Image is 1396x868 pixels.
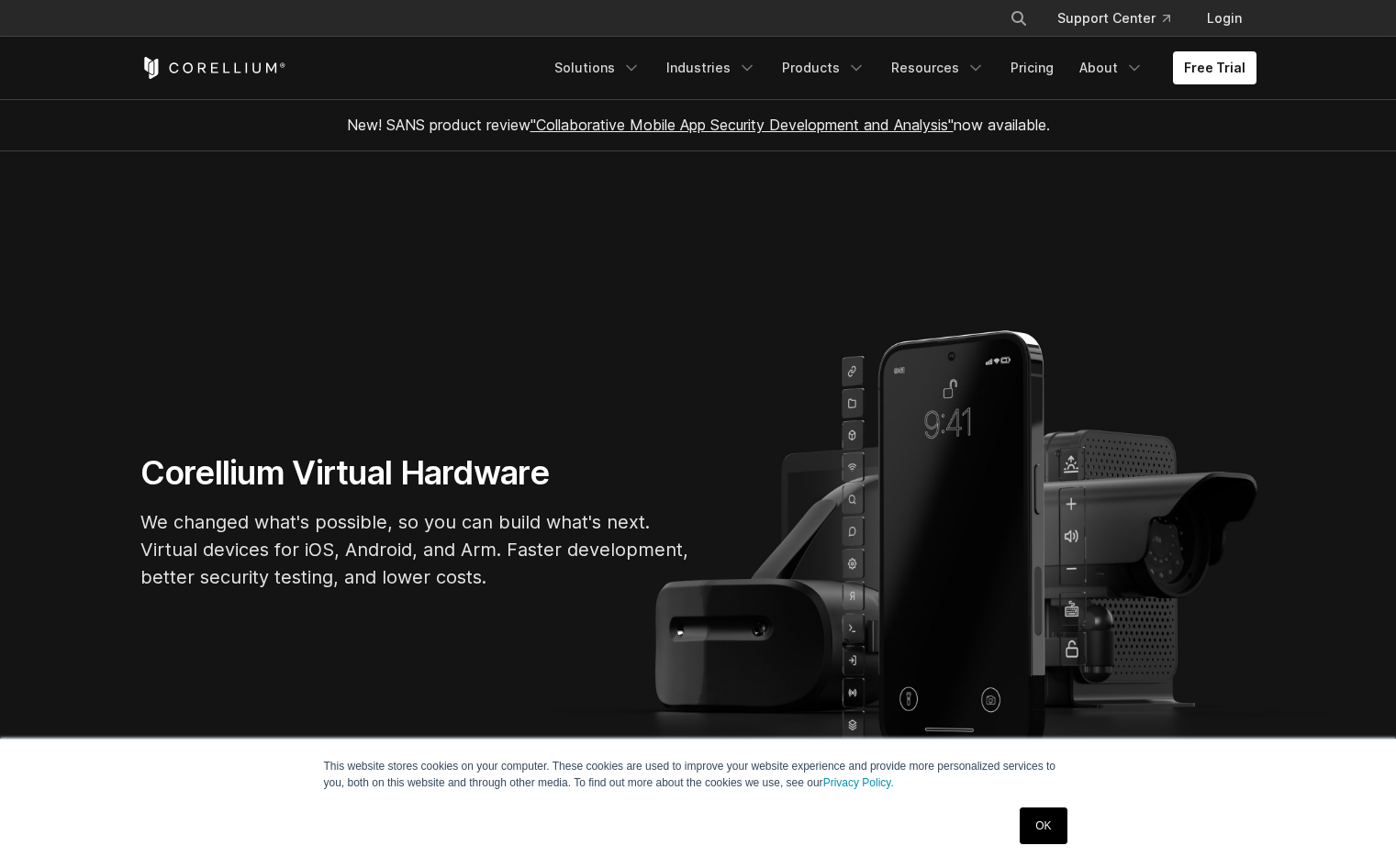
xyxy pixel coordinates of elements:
div: Navigation Menu [543,51,1256,84]
a: Solutions [543,51,652,84]
a: Corellium Home [140,57,286,79]
a: "Collaborative Mobile App Security Development and Analysis" [530,116,954,134]
p: This website stores cookies on your computer. These cookies are used to improve your website expe... [324,758,1073,791]
a: Resources [880,51,996,84]
a: Free Trial [1173,51,1256,84]
span: New! SANS product review now available. [347,116,1050,134]
a: About [1068,51,1155,84]
h1: Corellium Virtual Hardware [140,452,691,494]
a: Products [771,51,877,84]
a: Support Center [1043,2,1185,35]
div: Navigation Menu [988,2,1256,35]
a: Privacy Policy. [823,776,894,789]
a: Pricing [1000,51,1065,84]
p: We changed what's possible, so you can build what's next. Virtual devices for iOS, Android, and A... [140,508,691,591]
button: Search [1002,2,1035,35]
a: Login [1192,2,1256,35]
a: OK [1020,807,1067,844]
a: Industries [655,51,767,84]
